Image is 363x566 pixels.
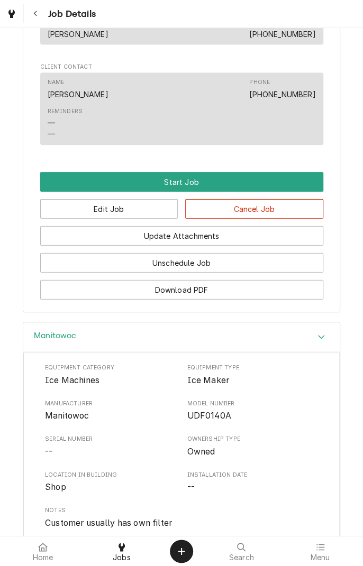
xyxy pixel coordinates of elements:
div: Button Group Row [40,218,323,245]
span: -- [187,481,195,491]
div: Location in Building [45,470,176,493]
span: Model Number [187,409,319,422]
div: Manufacturer [45,399,176,422]
h3: Manitowoc [34,331,76,341]
div: Client Contact List [40,72,323,150]
div: Button Group Row [40,172,323,191]
span: Location in Building [45,480,176,493]
div: Name [48,78,108,99]
span: Equipment Type [187,374,319,386]
span: Client Contact [40,62,323,71]
a: Search [203,539,280,564]
div: Equipment Type [187,363,319,386]
a: Go to Jobs [2,4,21,23]
div: Button Group Row [40,272,323,299]
span: Manitowoc [45,410,89,420]
div: Accordion Header [23,322,340,352]
button: Edit Job [40,199,178,218]
span: Ice Maker [187,375,229,385]
span: Notes [45,516,318,529]
a: [PHONE_NUMBER] [249,29,315,38]
a: Menu [282,539,359,564]
div: Client Contact [40,62,323,150]
a: Jobs [83,539,161,564]
span: Ownership Type [187,434,319,443]
span: Model Number [187,399,319,407]
button: Download PDF [40,280,323,299]
div: Button Group Row [40,191,323,218]
button: Update Attachments [40,226,323,245]
button: Cancel Job [185,199,323,218]
span: Ice Machines [45,375,99,385]
span: Equipment Type [187,363,319,372]
div: Phone [249,78,270,86]
span: Owned [187,446,215,456]
div: Serial Number [45,434,176,457]
span: Manufacturer [45,399,176,407]
div: Name [48,17,108,39]
div: Contact [40,12,323,44]
button: Unschedule Job [40,253,323,272]
span: Equipment Category [45,363,176,372]
div: Notes [45,506,318,528]
div: Reminders [48,107,83,139]
div: Equipment Category [45,363,176,386]
button: Start Job [40,172,323,191]
button: Create Object [170,540,193,563]
span: Search [229,553,254,562]
button: Navigate back [26,4,45,23]
span: Location in Building [45,470,176,479]
div: [PERSON_NAME] [48,28,108,39]
span: Installation Date [187,470,319,479]
div: Ownership Type [187,434,319,457]
span: -- [45,446,52,456]
div: Button Group [40,172,323,299]
div: Phone [249,78,315,99]
div: Button Group Row [40,245,323,272]
div: Installation Date [187,470,319,493]
span: Customer usually has own filter [45,517,172,527]
span: Serial Number [45,445,176,458]
div: — [48,128,55,139]
span: Home [33,553,53,562]
a: Home [4,539,82,564]
span: Shop [45,481,66,491]
button: Accordion Details Expand Trigger [23,322,340,352]
span: Ownership Type [187,445,319,458]
span: Installation Date [187,480,319,493]
span: Menu [310,553,330,562]
div: — [48,117,55,128]
div: Phone [249,17,315,39]
span: Notes [45,506,318,514]
div: Model Number [187,399,319,422]
div: Name [48,78,65,86]
div: Reminders [48,107,83,115]
span: UDF0140A [187,410,231,420]
div: Job Contact List [40,12,323,49]
span: Jobs [113,553,131,562]
a: [PHONE_NUMBER] [249,89,315,98]
div: Equipment Display [45,363,318,564]
div: [PERSON_NAME] [48,88,108,99]
span: Equipment Category [45,374,176,386]
div: Contact [40,72,323,145]
span: Job Details [45,7,96,21]
span: Serial Number [45,434,176,443]
span: Manufacturer [45,409,176,422]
